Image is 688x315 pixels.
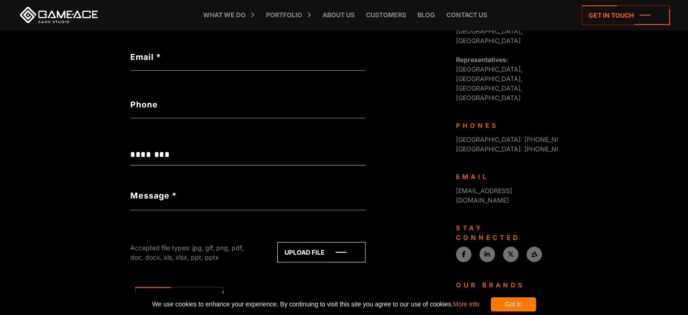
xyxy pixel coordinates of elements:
a: [EMAIL_ADDRESS][DOMAIN_NAME] [456,187,512,204]
div: Got it! [491,297,536,311]
div: Phones [456,121,551,130]
span: We use cookies to enhance your experience. By continuing to visit this site you agree to our use ... [152,297,479,311]
div: Our Brands [456,280,551,290]
span: [GEOGRAPHIC_DATA]: [PHONE_NUMBER] [456,145,581,153]
span: [GEOGRAPHIC_DATA]: [PHONE_NUMBER] [456,136,581,143]
strong: Representatives: [456,56,508,63]
label: Phone [130,98,365,111]
div: Email [456,172,551,181]
a: Send [135,287,223,306]
span: [GEOGRAPHIC_DATA], [GEOGRAPHIC_DATA] [456,18,522,44]
a: More info [453,300,479,308]
label: Email * [130,51,365,63]
div: Stay connected [456,223,551,242]
a: Upload file [277,242,365,262]
label: Message * [130,189,177,202]
div: Accepted file types: jpg, gif, png, pdf, doc, docx, xls, xlsx, ppt, pptx [130,243,257,262]
a: Get in touch [582,5,670,25]
span: [GEOGRAPHIC_DATA], [GEOGRAPHIC_DATA], [GEOGRAPHIC_DATA], [GEOGRAPHIC_DATA] [456,56,522,102]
